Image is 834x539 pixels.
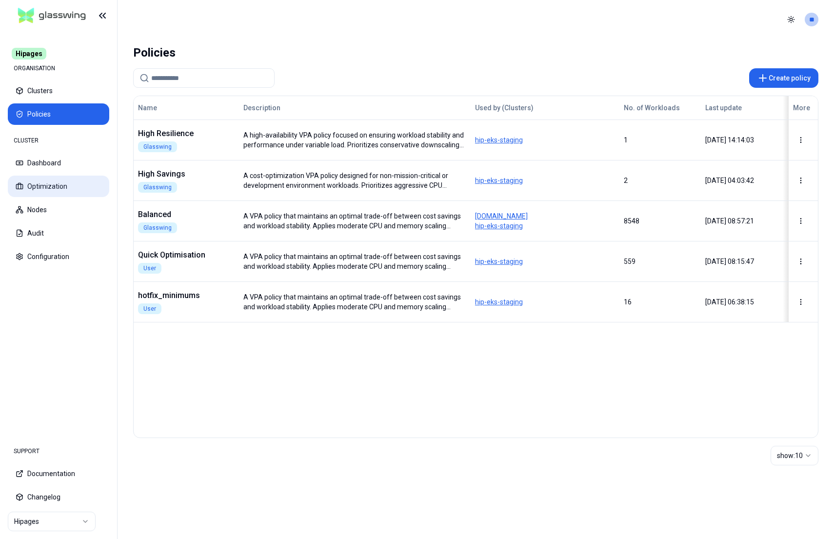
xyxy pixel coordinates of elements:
[705,98,742,118] button: Last update
[138,141,177,152] div: Glasswing
[243,171,466,190] div: A cost-optimization VPA policy designed for non-mission-critical or development environment workl...
[8,152,109,174] button: Dashboard
[138,98,157,118] button: Name
[138,209,224,220] div: Balanced
[749,68,818,88] button: Create policy
[8,463,109,484] button: Documentation
[8,59,109,78] div: ORGANISATION
[624,135,696,145] div: 1
[8,103,109,125] button: Policies
[8,176,109,197] button: Optimization
[243,130,466,150] div: A high-availability VPA policy focused on ensuring workload stability and performance under varia...
[243,292,466,312] div: A VPA policy that maintains an optimal trade-off between cost savings and workload stability. App...
[475,176,615,185] span: hip-eks-staging
[624,257,696,266] div: 559
[243,252,466,271] div: A VPA policy that maintains an optimal trade-off between cost savings and workload stability. App...
[475,103,600,113] div: Used by (Clusters)
[8,441,109,461] div: SUPPORT
[138,222,177,233] div: Glasswing
[475,297,615,307] span: hip-eks-staging
[14,4,90,27] img: GlassWing
[705,176,778,185] div: [DATE] 04:03:42
[624,216,696,226] div: 8548
[8,131,109,150] div: CLUSTER
[8,486,109,508] button: Changelog
[138,168,224,180] div: High Savings
[138,290,224,301] div: hotfix_minimums
[475,135,615,145] span: hip-eks-staging
[475,211,615,221] span: [DOMAIN_NAME]
[8,80,109,101] button: Clusters
[133,43,176,62] div: Policies
[12,48,46,60] span: Hipages
[624,297,696,307] div: 16
[138,249,224,261] div: Quick Optimisation
[8,199,109,220] button: Nodes
[138,128,224,140] div: High Resilience
[793,103,814,113] div: More
[705,135,778,145] div: [DATE] 14:14:03
[8,246,109,267] button: Configuration
[138,263,161,274] div: User
[475,221,615,231] span: hip-eks-staging
[705,216,778,226] div: [DATE] 08:57:21
[8,222,109,244] button: Audit
[475,257,615,266] span: hip-eks-staging
[705,297,778,307] div: [DATE] 06:38:15
[138,303,161,314] div: User
[624,103,680,113] div: No. of Workloads
[705,257,778,266] div: [DATE] 08:15:47
[138,182,177,193] div: Glasswing
[624,176,696,185] div: 2
[243,103,431,113] div: Description
[243,211,466,231] div: A VPA policy that maintains an optimal trade-off between cost savings and workload stability. App...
